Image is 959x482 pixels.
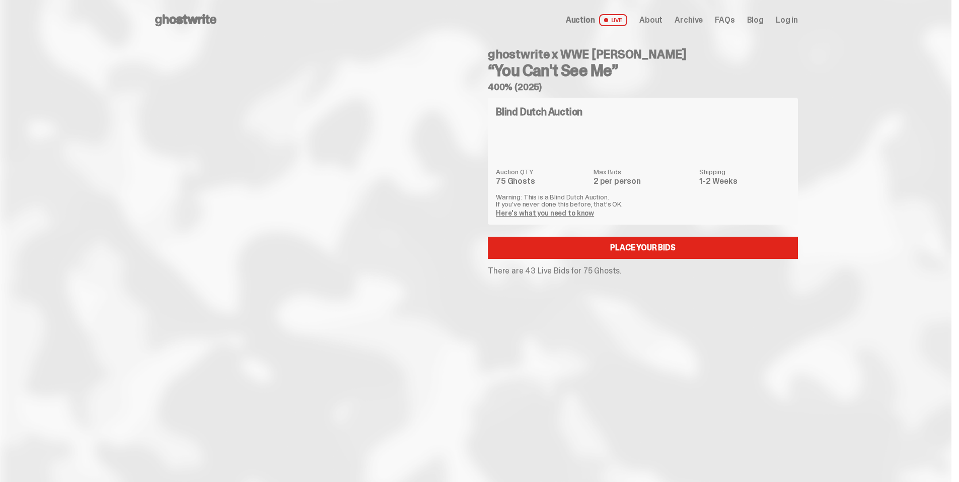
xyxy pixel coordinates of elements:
[496,177,587,185] dd: 75 Ghosts
[594,168,693,175] dt: Max Bids
[699,168,790,175] dt: Shipping
[776,16,798,24] a: Log in
[715,16,734,24] a: FAQs
[639,16,662,24] a: About
[599,14,628,26] span: LIVE
[488,48,798,60] h4: ghostwrite x WWE [PERSON_NAME]
[496,193,790,208] p: Warning: This is a Blind Dutch Auction. If you’ve never done this before, that’s OK.
[488,83,798,92] h5: 400% (2025)
[496,107,582,117] h4: Blind Dutch Auction
[488,267,798,275] p: There are 43 Live Bids for 75 Ghosts.
[488,237,798,259] a: Place your Bids
[496,168,587,175] dt: Auction QTY
[566,16,595,24] span: Auction
[747,16,764,24] a: Blog
[594,177,693,185] dd: 2 per person
[675,16,703,24] a: Archive
[699,177,790,185] dd: 1-2 Weeks
[566,14,627,26] a: Auction LIVE
[488,62,798,79] h3: “You Can't See Me”
[496,209,594,218] a: Here's what you need to know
